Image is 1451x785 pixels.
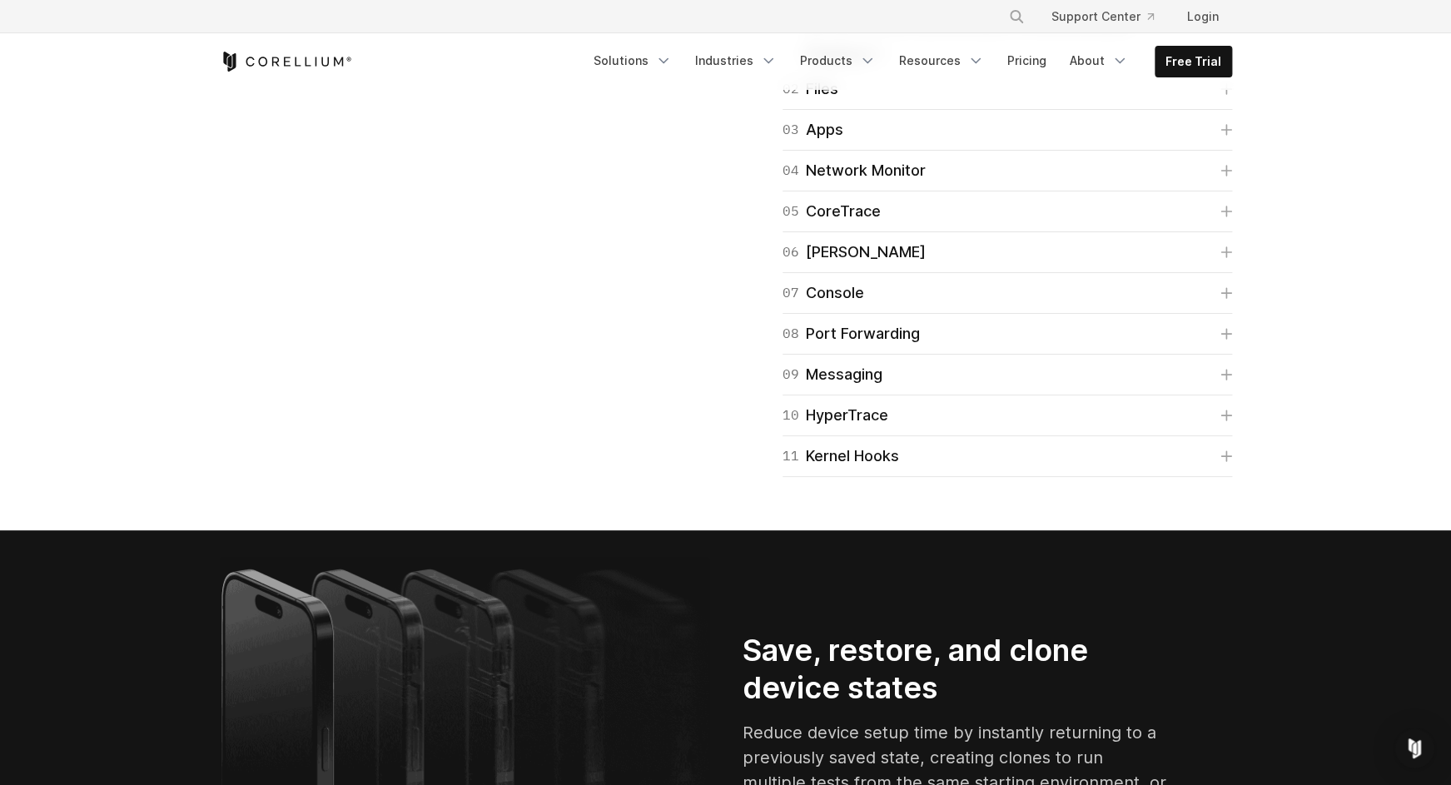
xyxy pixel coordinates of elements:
[783,363,799,386] span: 09
[783,404,888,427] div: HyperTrace
[783,445,899,468] div: Kernel Hooks
[783,363,882,386] div: Messaging
[783,241,926,264] div: [PERSON_NAME]
[988,2,1232,32] div: Navigation Menu
[783,322,1232,345] a: 08Port Forwarding
[783,281,1232,305] a: 07Console
[783,200,1232,223] a: 05CoreTrace
[783,159,1232,182] a: 04Network Monitor
[783,281,864,305] div: Console
[783,159,926,182] div: Network Monitor
[685,46,787,76] a: Industries
[889,46,994,76] a: Resources
[783,241,799,264] span: 06
[783,322,799,345] span: 08
[1394,728,1434,768] div: Open Intercom Messenger
[584,46,682,76] a: Solutions
[783,159,799,182] span: 04
[584,46,1232,77] div: Navigation Menu
[783,281,799,305] span: 07
[783,445,1232,468] a: 11Kernel Hooks
[783,322,920,345] div: Port Forwarding
[1038,2,1167,32] a: Support Center
[743,632,1169,707] h2: Save, restore, and clone device states
[997,46,1056,76] a: Pricing
[783,404,1232,427] a: 10HyperTrace
[783,118,843,142] div: Apps
[783,363,1232,386] a: 09Messaging
[783,445,799,468] span: 11
[1155,47,1231,77] a: Free Trial
[783,118,1232,142] a: 03Apps
[790,46,886,76] a: Products
[783,404,799,427] span: 10
[1174,2,1232,32] a: Login
[1001,2,1031,32] button: Search
[783,200,881,223] div: CoreTrace
[783,200,799,223] span: 05
[1060,46,1138,76] a: About
[783,118,799,142] span: 03
[783,241,1232,264] a: 06[PERSON_NAME]
[220,52,352,72] a: Corellium Home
